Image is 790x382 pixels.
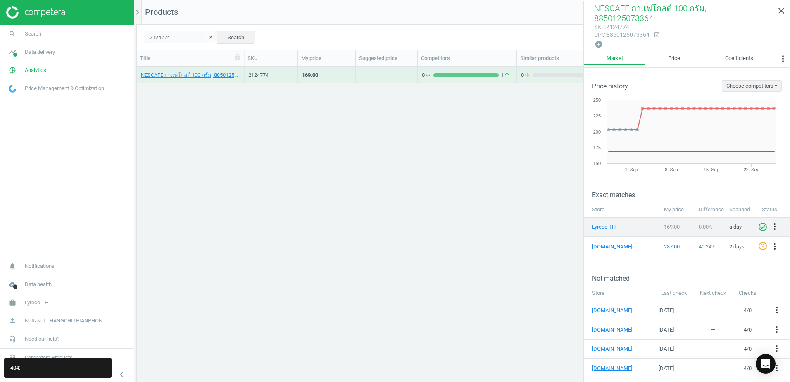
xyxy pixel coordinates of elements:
span: Notifications [25,263,55,270]
button: Choose competitors [722,80,782,92]
text: 150 [593,161,601,166]
span: Data health [25,281,52,288]
button: more_vert [770,241,780,252]
img: ajHJNr6hYgQAAAAASUVORK5CYII= [6,6,65,19]
th: Store [584,285,654,301]
span: Lyreco TH [25,299,48,306]
span: 1 [499,72,512,79]
span: Price Management & Optimization [25,85,104,92]
th: Checks [733,285,762,301]
th: Difference [695,202,725,217]
span: [DATE] [659,307,674,313]
span: Products [145,7,178,17]
div: : 2124774 [594,23,650,31]
i: clear [208,34,214,40]
i: check_circle_outline [758,222,768,232]
text: 225 [593,113,601,118]
td: — [693,301,733,320]
span: 0 [521,72,533,79]
td: — [693,359,733,378]
i: notifications [5,258,20,274]
a: [DOMAIN_NAME] [592,326,642,334]
tspan: 22. Sep [744,167,759,172]
th: Store [584,202,660,217]
td: — [693,320,733,340]
th: My price [660,202,695,217]
text: 200 [593,129,601,134]
i: more_vert [772,325,782,334]
span: Data delivery [25,48,55,56]
th: Last check [654,285,693,301]
i: add_circle [595,40,603,48]
i: arrow_downward [524,72,531,79]
i: more_vert [770,222,780,232]
i: cloud_done [5,277,20,292]
button: more_vert [772,325,782,335]
td: 4 / 0 [733,339,762,359]
button: chevron_left [111,369,132,380]
span: [DATE] [659,327,674,333]
i: headset_mic [5,331,20,347]
span: Nattakrit THANGCHITPIANPHON [25,317,102,325]
i: open_in_new [654,31,660,38]
i: more_vert [778,54,788,64]
span: Need our help? [25,335,59,343]
button: clear [205,32,217,43]
th: Scanned [725,202,758,217]
div: 169.00 [302,72,318,79]
i: arrow_downward [425,72,431,79]
h3: Not matched [592,275,790,282]
div: : 8850125073364 [594,31,650,39]
button: more_vert [772,305,782,316]
a: Market [584,52,645,66]
div: Title [140,55,240,62]
tspan: 8. Sep [665,167,678,172]
div: 237.00 [664,243,691,251]
input: SKU/Title search [145,31,217,43]
i: search [5,26,20,42]
i: more_vert [772,305,782,315]
h3: Price history [592,82,628,90]
span: [DATE] [659,365,674,371]
div: Open Intercom Messenger [756,354,776,374]
td: 4 / 0 [733,320,762,340]
i: more_vert [772,363,782,373]
i: timeline [5,44,20,60]
text: 175 [593,145,601,150]
div: 2124774 [248,72,293,79]
i: close [776,6,786,16]
button: more_vert [776,52,790,68]
div: 169.00 [664,223,691,231]
i: help_outline [758,241,768,251]
i: pie_chart_outlined [5,62,20,78]
i: more_vert [772,344,782,353]
button: more_vert [772,344,782,354]
div: Competitors [421,55,513,62]
button: more_vert [770,222,780,232]
tspan: 1. Sep [625,167,638,172]
text: 250 [593,98,601,103]
span: sku [594,24,605,30]
th: Status [758,202,790,217]
span: 2 days [729,244,745,250]
span: upc [594,31,605,38]
div: — [360,72,364,82]
span: Search [25,30,41,38]
a: [DOMAIN_NAME] [592,345,642,353]
a: open_in_new [650,31,660,39]
span: 0.00 % [699,224,713,230]
a: Coefficients [703,52,776,66]
tspan: 15. Sep [704,167,719,172]
button: add_circle [594,40,603,49]
i: person [5,313,20,329]
span: a day [729,224,742,230]
h3: Exact matches [592,191,790,199]
span: Analytics [25,67,46,74]
i: arrow_upward [504,72,510,79]
div: Suggested price [359,55,414,62]
td: 4 / 0 [733,301,762,320]
a: NESCAFE กาแฟโกลด์ 100 กรัม, 8850125073364 [141,72,240,79]
div: grid [137,67,790,360]
i: more_vert [770,241,780,251]
span: [DATE] [659,346,674,352]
